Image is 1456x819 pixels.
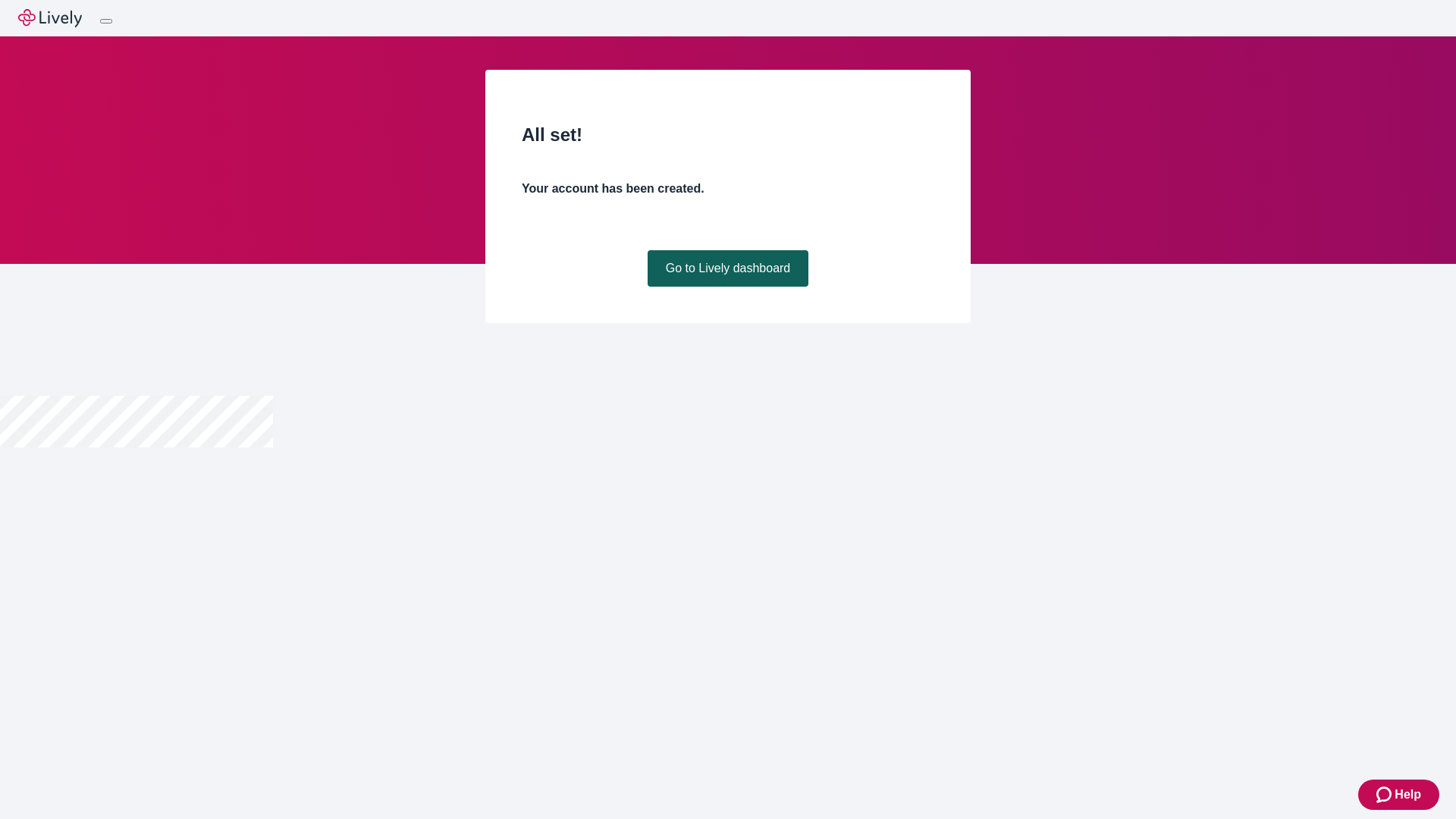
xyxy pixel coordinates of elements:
button: Log out [100,19,112,24]
span: Help [1395,786,1421,804]
svg: Zendesk support icon [1376,786,1395,804]
h2: All set! [522,121,934,149]
h4: Your account has been created. [522,180,934,198]
img: Lively [18,9,82,27]
button: Zendesk support iconHelp [1358,780,1439,810]
a: Go to Lively dashboard [648,250,809,287]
